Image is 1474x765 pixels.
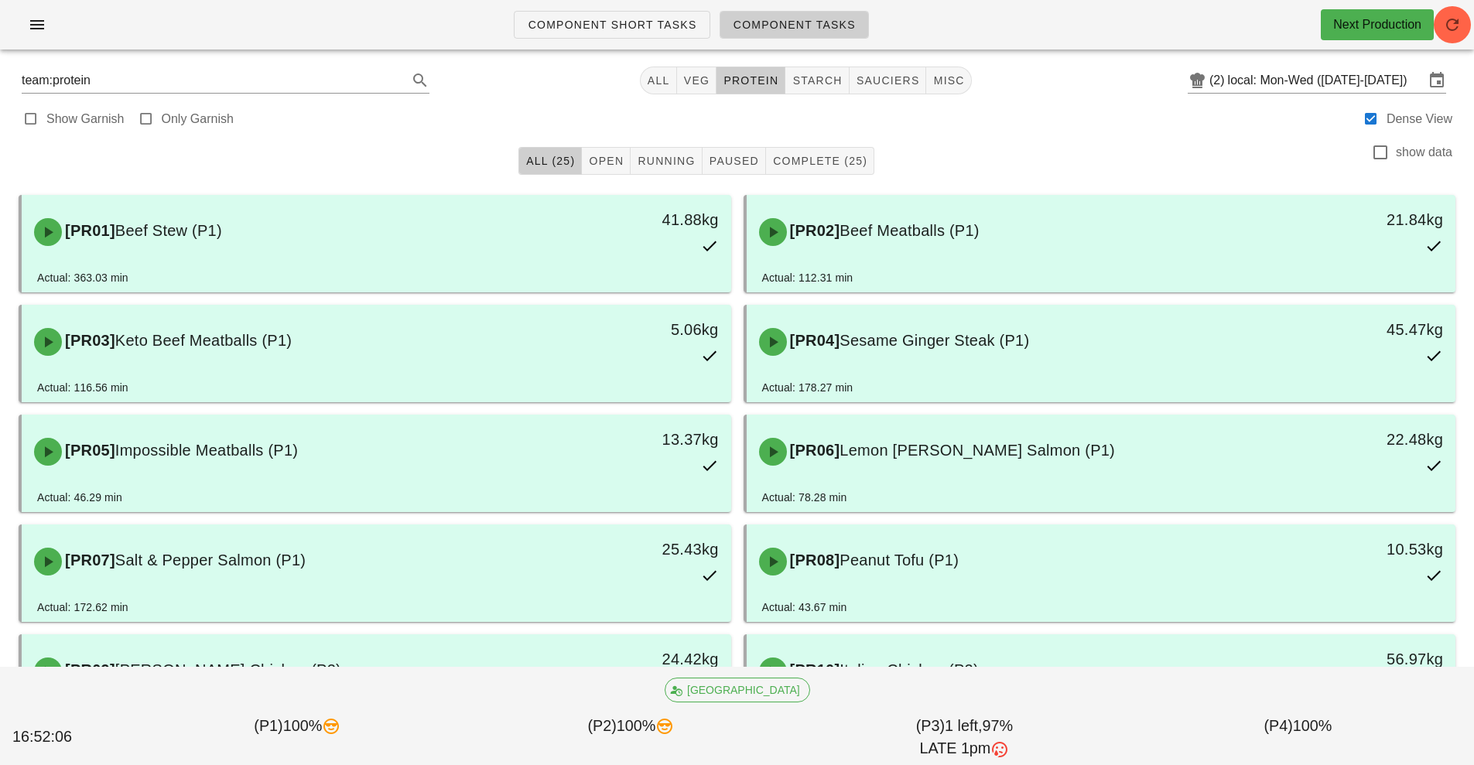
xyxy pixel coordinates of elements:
span: [PR09] [62,661,115,678]
button: protein [716,67,785,94]
a: Component Tasks [720,11,869,39]
span: sauciers [856,74,920,87]
div: (P1) 100% [131,712,464,763]
div: Actual: 78.28 min [762,489,847,506]
div: (2) [1209,73,1228,88]
span: Salt & Pepper Salmon (P1) [115,552,306,569]
div: Actual: 172.62 min [37,599,128,616]
span: All (25) [525,155,575,167]
button: Running [631,147,702,175]
div: 24.42kg [561,647,718,671]
span: veg [683,74,710,87]
div: 45.47kg [1286,317,1443,342]
span: Open [588,155,624,167]
button: sauciers [850,67,927,94]
div: LATE 1pm [801,737,1128,760]
button: misc [926,67,971,94]
span: Peanut Tofu (P1) [840,552,959,569]
span: All [647,74,670,87]
span: Beef Stew (P1) [115,222,222,239]
span: Paused [709,155,759,167]
span: [PR10] [787,661,840,678]
button: starch [785,67,849,94]
div: Actual: 363.03 min [37,269,128,286]
span: [PR07] [62,552,115,569]
span: Keto Beef Meatballs (P1) [115,332,292,349]
button: veg [677,67,717,94]
div: Actual: 178.27 min [762,379,853,396]
span: [PR01] [62,222,115,239]
span: Component Tasks [733,19,856,31]
label: Dense View [1387,111,1452,127]
button: Complete (25) [766,147,874,175]
button: All (25) [518,147,582,175]
span: [PR03] [62,332,115,349]
div: (P4) 100% [1131,712,1465,763]
div: Actual: 116.56 min [37,379,128,396]
div: Actual: 112.31 min [762,269,853,286]
span: Impossible Meatballs (P1) [115,442,298,459]
a: Component Short Tasks [514,11,710,39]
button: Paused [703,147,766,175]
div: 5.06kg [561,317,718,342]
div: 41.88kg [561,207,718,232]
div: 22.48kg [1286,427,1443,452]
span: [PR05] [62,442,115,459]
div: 56.97kg [1286,647,1443,671]
span: [PR08] [787,552,840,569]
div: (P3) 97% [798,712,1131,763]
label: Show Garnish [46,111,125,127]
div: 16:52:06 [9,722,131,752]
span: [GEOGRAPHIC_DATA] [675,678,800,702]
span: [PR02] [787,222,840,239]
span: starch [792,74,842,87]
button: Open [582,147,631,175]
span: [PR04] [787,332,840,349]
span: Component Short Tasks [527,19,696,31]
span: Complete (25) [772,155,867,167]
div: 25.43kg [561,537,718,562]
div: 13.37kg [561,427,718,452]
div: Next Production [1333,15,1421,34]
span: [PERSON_NAME] Chicken (P2) [115,661,341,678]
label: show data [1396,145,1452,160]
span: Lemon [PERSON_NAME] Salmon (P1) [840,442,1115,459]
div: Actual: 43.67 min [762,599,847,616]
label: Only Garnish [162,111,234,127]
span: 1 left, [945,717,982,734]
button: All [640,67,677,94]
span: Beef Meatballs (P1) [840,222,979,239]
span: Italian Chicken (P2) [840,661,979,678]
div: (P2) 100% [464,712,798,763]
div: Actual: 46.29 min [37,489,122,506]
span: Sesame Ginger Steak (P1) [840,332,1029,349]
span: Running [637,155,695,167]
span: [PR06] [787,442,840,459]
div: 21.84kg [1286,207,1443,232]
span: misc [932,74,964,87]
span: protein [723,74,778,87]
div: 10.53kg [1286,537,1443,562]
